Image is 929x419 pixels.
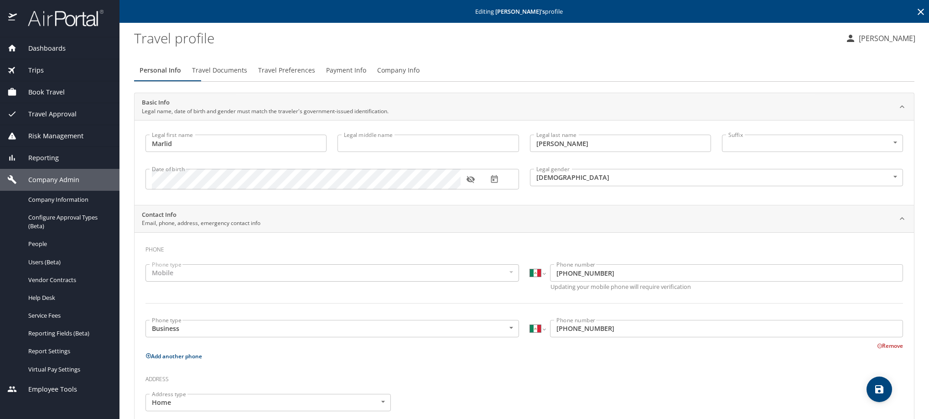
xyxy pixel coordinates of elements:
div: Basic InfoLegal name, date of birth and gender must match the traveler's government-issued identi... [135,120,914,205]
span: Company Info [377,65,420,76]
h2: Basic Info [142,98,389,107]
span: Company Admin [17,175,79,185]
h3: Address [145,369,903,385]
span: Configure Approval Types (Beta) [28,213,109,230]
p: Legal name, date of birth and gender must match the traveler's government-issued identification. [142,107,389,115]
div: Mobile [145,264,519,282]
button: Add another phone [145,352,202,360]
span: Risk Management [17,131,83,141]
span: Virtual Pay Settings [28,365,109,374]
h2: Contact Info [142,210,260,220]
span: Help Desk [28,293,109,302]
button: Remove [877,342,903,350]
p: Editing profile [122,9,926,15]
div: Business [145,320,519,337]
span: Reporting Fields (Beta) [28,329,109,338]
span: Employee Tools [17,384,77,394]
button: [PERSON_NAME] [841,30,919,47]
span: Report Settings [28,347,109,356]
div: Basic InfoLegal name, date of birth and gender must match the traveler's government-issued identi... [135,93,914,120]
div: Home [145,394,391,411]
button: save [867,377,892,402]
div: [DEMOGRAPHIC_DATA] [530,169,903,186]
div: Profile [134,59,914,81]
span: Users (Beta) [28,258,109,267]
h1: Travel profile [134,24,838,52]
p: Email, phone, address, emergency contact info [142,219,260,227]
p: Updating your mobile phone will require verification [550,284,903,290]
span: People [28,240,109,248]
strong: [PERSON_NAME] 's [495,7,545,16]
span: Book Travel [17,87,65,97]
span: Payment Info [326,65,366,76]
span: Dashboards [17,43,66,53]
div: ​ [722,135,903,152]
span: Reporting [17,153,59,163]
span: Travel Approval [17,109,77,119]
span: Travel Preferences [258,65,315,76]
span: Vendor Contracts [28,276,109,284]
img: icon-airportal.png [8,9,18,27]
span: Personal Info [140,65,181,76]
span: Travel Documents [192,65,247,76]
h3: Phone [145,240,903,255]
span: Trips [17,65,44,75]
span: Company Information [28,195,109,204]
img: airportal-logo.png [18,9,104,27]
div: Contact InfoEmail, phone, address, emergency contact info [135,205,914,233]
p: [PERSON_NAME] [856,33,915,44]
span: Service Fees [28,311,109,320]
